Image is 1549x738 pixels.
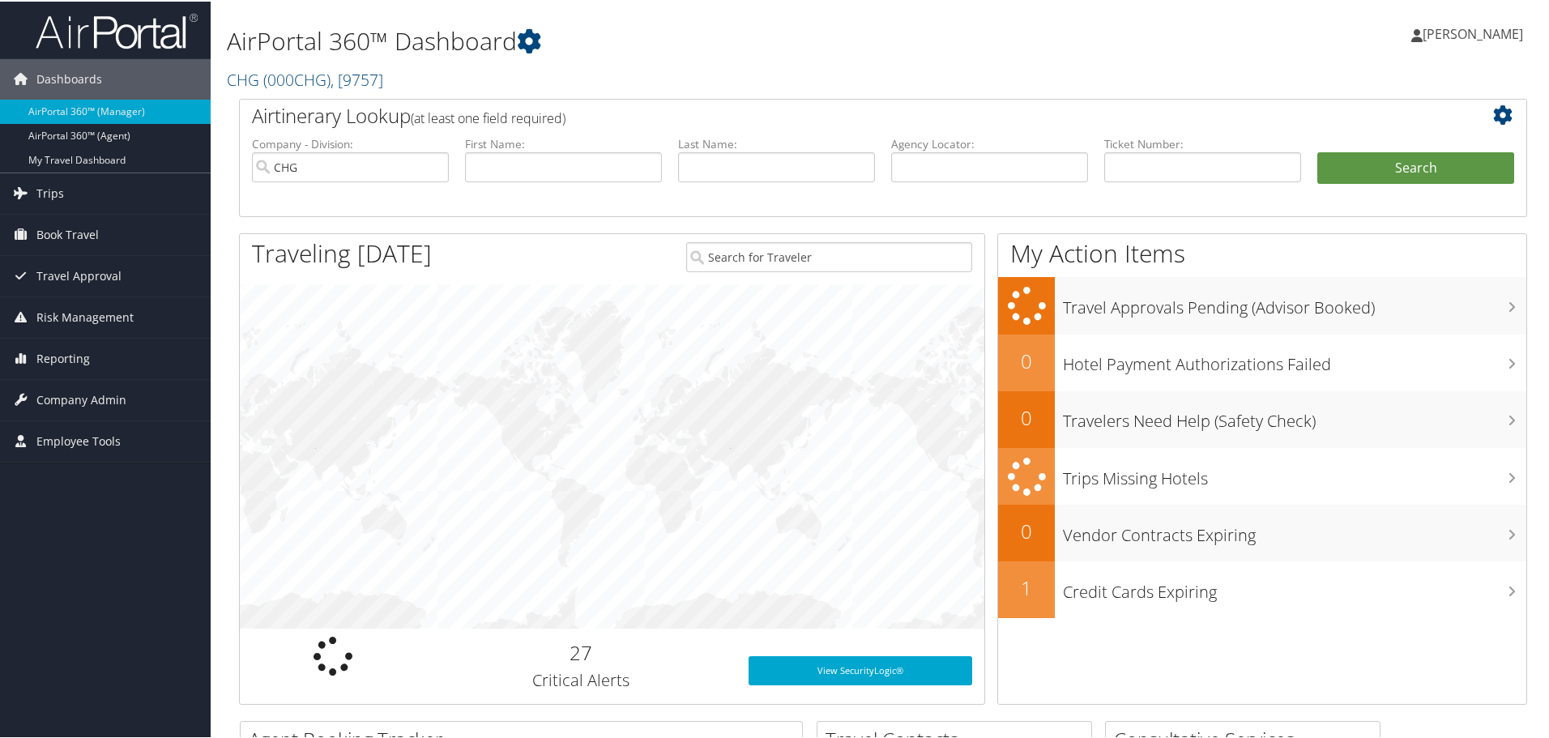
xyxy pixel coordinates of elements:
[36,420,121,460] span: Employee Tools
[998,560,1526,616] a: 1Credit Cards Expiring
[998,446,1526,504] a: Trips Missing Hotels
[36,337,90,378] span: Reporting
[1063,458,1526,488] h3: Trips Missing Hotels
[252,235,432,269] h1: Traveling [DATE]
[891,134,1088,151] label: Agency Locator:
[331,67,383,89] span: , [ 9757 ]
[998,503,1526,560] a: 0Vendor Contracts Expiring
[263,67,331,89] span: ( 000CHG )
[1063,571,1526,602] h3: Credit Cards Expiring
[438,668,724,690] h3: Critical Alerts
[36,254,122,295] span: Travel Approval
[686,241,972,271] input: Search for Traveler
[998,346,1055,373] h2: 0
[1063,400,1526,431] h3: Travelers Need Help (Safety Check)
[1317,151,1514,183] button: Search
[252,134,449,151] label: Company - Division:
[1063,343,1526,374] h3: Hotel Payment Authorizations Failed
[1411,8,1539,57] a: [PERSON_NAME]
[227,67,383,89] a: CHG
[998,516,1055,544] h2: 0
[1104,134,1301,151] label: Ticket Number:
[1063,287,1526,318] h3: Travel Approvals Pending (Advisor Booked)
[36,58,102,98] span: Dashboards
[465,134,662,151] label: First Name:
[998,275,1526,333] a: Travel Approvals Pending (Advisor Booked)
[36,296,134,336] span: Risk Management
[36,213,99,254] span: Book Travel
[438,638,724,665] h2: 27
[36,172,64,212] span: Trips
[678,134,875,151] label: Last Name:
[749,655,972,684] a: View SecurityLogic®
[1063,514,1526,545] h3: Vendor Contracts Expiring
[36,378,126,419] span: Company Admin
[227,23,1102,57] h1: AirPortal 360™ Dashboard
[411,108,565,126] span: (at least one field required)
[1423,23,1523,41] span: [PERSON_NAME]
[998,235,1526,269] h1: My Action Items
[998,390,1526,446] a: 0Travelers Need Help (Safety Check)
[998,403,1055,430] h2: 0
[36,11,198,49] img: airportal-logo.png
[998,333,1526,390] a: 0Hotel Payment Authorizations Failed
[998,573,1055,600] h2: 1
[252,100,1407,128] h2: Airtinerary Lookup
